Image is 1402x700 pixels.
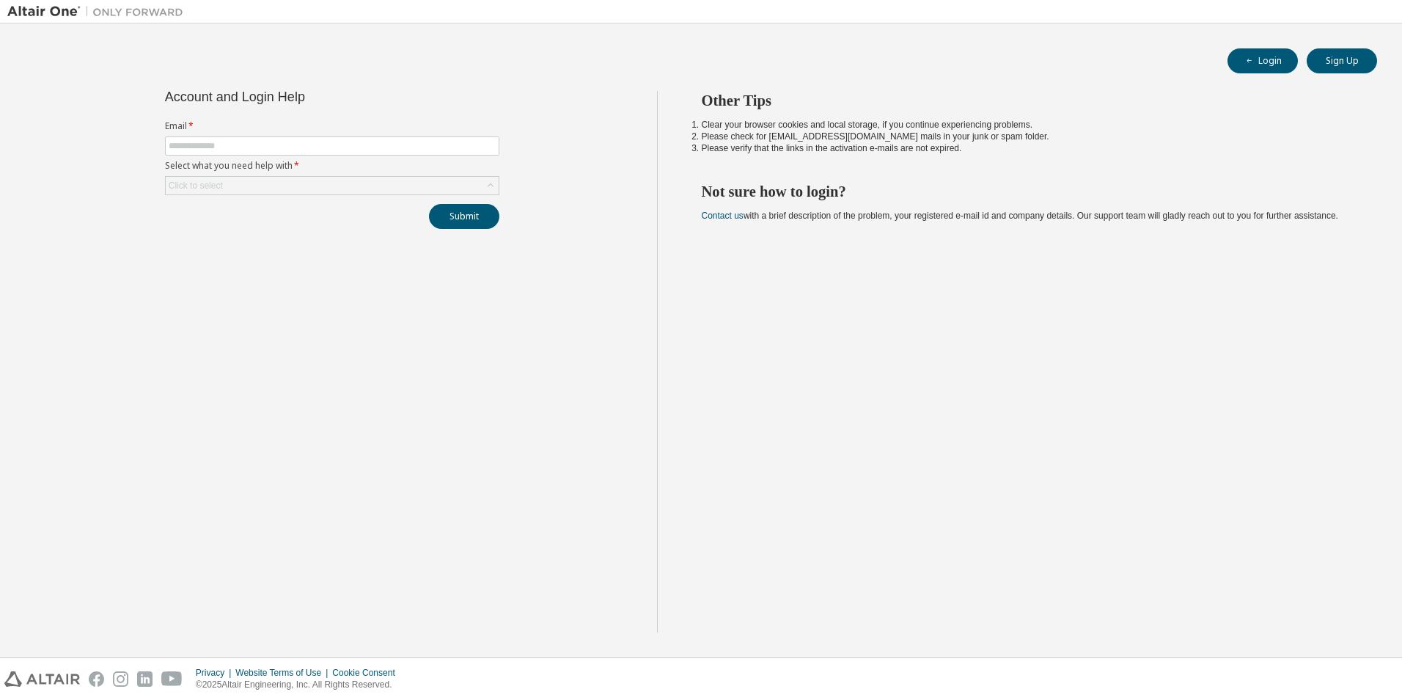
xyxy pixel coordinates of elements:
img: altair_logo.svg [4,671,80,687]
a: Contact us [702,211,744,221]
div: Cookie Consent [332,667,403,679]
div: Website Terms of Use [235,667,332,679]
li: Clear your browser cookies and local storage, if you continue experiencing problems. [702,119,1351,131]
span: with a brief description of the problem, your registered e-mail id and company details. Our suppo... [702,211,1338,221]
label: Email [165,120,499,132]
div: Account and Login Help [165,91,433,103]
li: Please verify that the links in the activation e-mails are not expired. [702,142,1351,154]
button: Sign Up [1307,48,1377,73]
img: Altair One [7,4,191,19]
button: Login [1227,48,1298,73]
label: Select what you need help with [165,160,499,172]
img: linkedin.svg [137,671,153,687]
li: Please check for [EMAIL_ADDRESS][DOMAIN_NAME] mails in your junk or spam folder. [702,131,1351,142]
div: Privacy [196,667,235,679]
button: Submit [429,204,499,229]
img: youtube.svg [161,671,183,687]
h2: Not sure how to login? [702,182,1351,201]
img: facebook.svg [89,671,104,687]
img: instagram.svg [113,671,128,687]
div: Click to select [166,177,499,194]
p: © 2025 Altair Engineering, Inc. All Rights Reserved. [196,679,404,691]
div: Click to select [169,180,223,192]
h2: Other Tips [702,91,1351,110]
